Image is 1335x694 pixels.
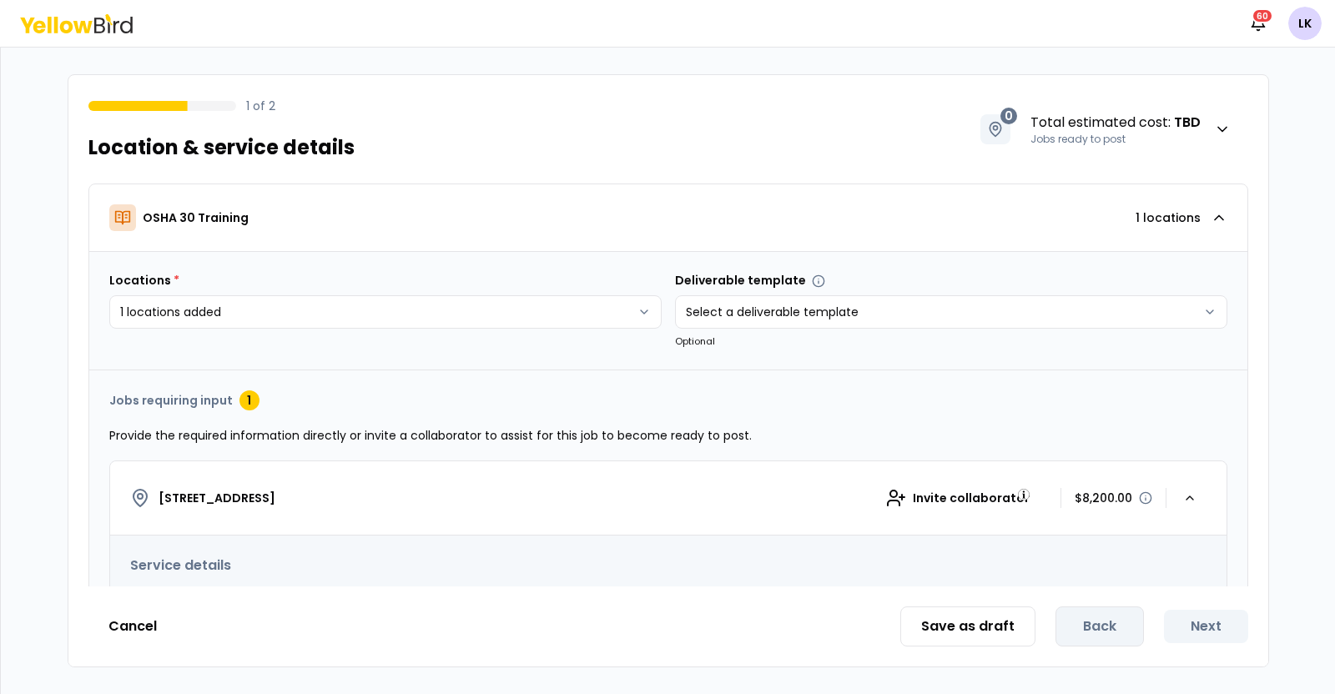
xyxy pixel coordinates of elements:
span: Invite collaborator [913,490,1030,506]
small: Optional [675,334,715,348]
strong: TBD [1174,113,1201,132]
button: [STREET_ADDRESS]Invite collaborator$8,200.00 [110,461,1227,536]
span: Select a deliverable template [686,304,859,320]
button: Select a deliverable template [675,295,1227,329]
button: Cancel [88,610,177,643]
button: Save as draft [900,606,1035,646]
button: 0Total estimated cost: TBDJobs ready to post [963,95,1248,163]
span: Total estimated cost : [1030,113,1201,133]
p: Provide the required information directly or invite a collaborator to assist for this job to beco... [109,427,1227,444]
label: Locations [109,272,179,289]
p: 1 locations [1136,209,1201,226]
p: $8,200.00 [1075,490,1132,506]
button: 1 locations added [109,295,662,329]
span: 0 [1000,108,1017,124]
span: 1 locations added [120,304,221,320]
h3: Jobs requiring input [109,392,233,409]
p: OSHA 30 Training [143,209,249,226]
div: 1 [239,390,259,410]
span: LK [1288,7,1322,40]
button: 60 [1242,7,1275,40]
h1: Location & service details [88,134,355,161]
div: 60 [1252,8,1273,23]
p: 1 of 2 [246,98,275,114]
label: Deliverable template [675,272,825,289]
span: Jobs ready to post [1030,133,1126,146]
div: Invite collaborator [869,481,1047,515]
button: OSHA 30 Training1 locations [89,184,1247,251]
h4: [STREET_ADDRESS] [159,490,275,506]
h3: Service details [130,556,1207,576]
